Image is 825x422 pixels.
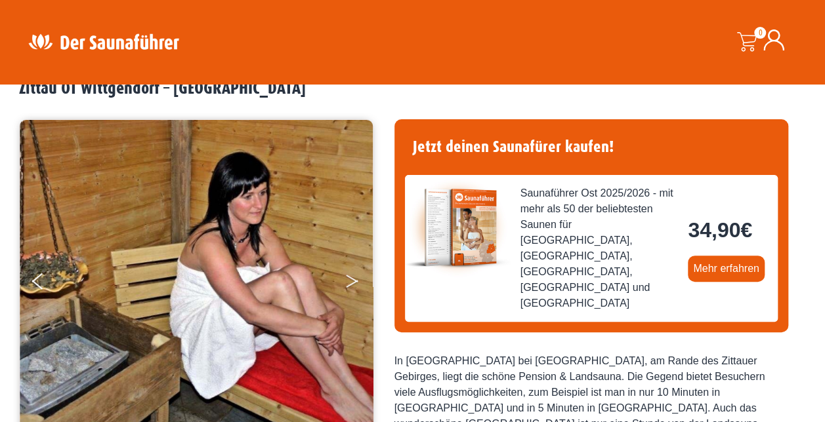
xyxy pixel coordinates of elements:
a: Mehr erfahren [688,256,765,282]
span: Saunaführer Ost 2025/2026 - mit mehr als 50 der beliebtesten Saunen für [GEOGRAPHIC_DATA], [GEOGR... [520,185,678,311]
h2: Zittau OT Wittgendorf – [GEOGRAPHIC_DATA] [19,79,807,99]
bdi: 34,90 [688,218,752,242]
button: Previous [32,267,65,300]
img: der-saunafuehrer-2025-ost.jpg [405,175,510,280]
span: 0 [754,27,766,39]
button: Next [345,267,377,300]
h4: Jetzt deinen Saunafürer kaufen! [405,130,778,164]
span: € [740,218,752,242]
